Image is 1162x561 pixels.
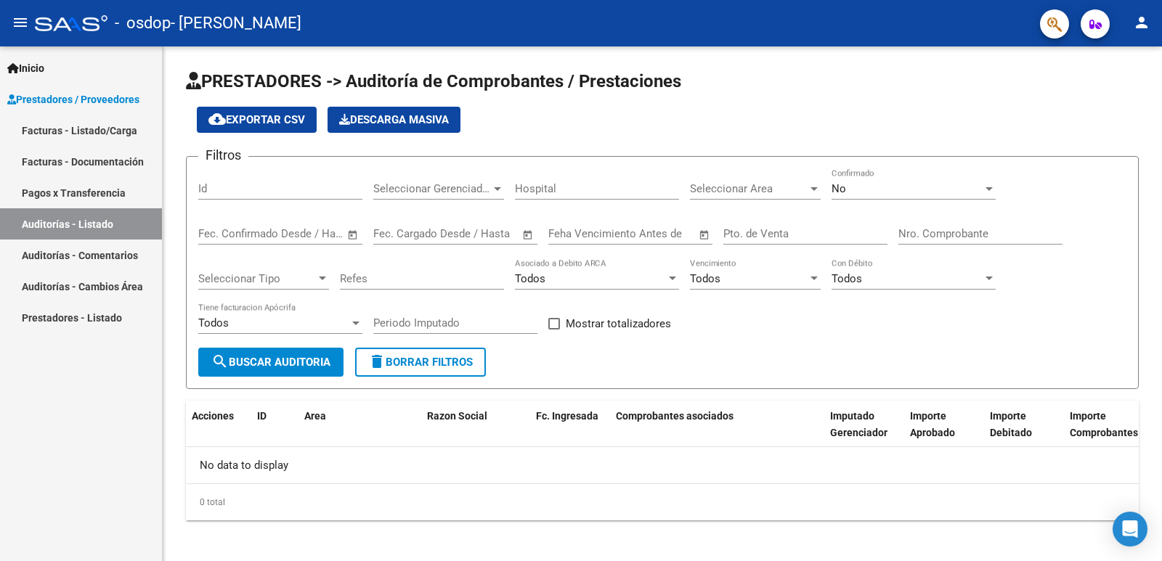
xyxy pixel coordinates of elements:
[208,113,305,126] span: Exportar CSV
[824,401,904,464] datatable-header-cell: Imputado Gerenciador
[192,410,234,422] span: Acciones
[198,348,344,377] button: Buscar Auditoria
[832,182,846,195] span: No
[1113,512,1147,546] div: Open Intercom Messenger
[690,182,808,195] span: Seleccionar Area
[339,113,449,126] span: Descarga Masiva
[427,410,487,422] span: Razon Social
[270,227,341,240] input: Fecha fin
[373,182,491,195] span: Seleccionar Gerenciador
[616,410,734,422] span: Comprobantes asociados
[298,401,400,464] datatable-header-cell: Area
[368,356,473,369] span: Borrar Filtros
[208,110,226,128] mat-icon: cloud_download
[328,107,460,133] app-download-masive: Descarga masiva de comprobantes (adjuntos)
[198,145,248,165] h3: Filtros
[536,410,598,422] span: Fc. Ingresada
[197,107,317,133] button: Exportar CSV
[910,410,955,438] span: Importe Aprobado
[328,107,460,133] button: Descarga Masiva
[515,272,545,285] span: Todos
[355,348,486,377] button: Borrar Filtros
[566,315,671,332] span: Mostrar totalizadores
[211,353,229,370] mat-icon: search
[7,91,139,107] span: Prestadores / Proveedores
[421,401,530,464] datatable-header-cell: Razon Social
[984,401,1064,464] datatable-header-cell: Importe Debitado
[1133,14,1150,31] mat-icon: person
[211,356,330,369] span: Buscar Auditoria
[186,71,681,91] span: PRESTADORES -> Auditoría de Comprobantes / Prestaciones
[12,14,29,31] mat-icon: menu
[445,227,516,240] input: Fecha fin
[257,410,267,422] span: ID
[251,401,298,464] datatable-header-cell: ID
[832,272,862,285] span: Todos
[115,7,171,39] span: - osdop
[520,226,537,243] button: Open calendar
[186,447,1139,483] div: No data to display
[198,227,257,240] input: Fecha inicio
[171,7,301,39] span: - [PERSON_NAME]
[530,401,610,464] datatable-header-cell: Fc. Ingresada
[304,410,326,422] span: Area
[186,401,251,464] datatable-header-cell: Acciones
[830,410,887,438] span: Imputado Gerenciador
[373,227,432,240] input: Fecha inicio
[610,401,824,464] datatable-header-cell: Comprobantes asociados
[690,272,720,285] span: Todos
[1070,410,1138,438] span: Importe Comprobantes
[198,316,229,329] span: Todos
[368,353,386,370] mat-icon: delete
[696,226,713,243] button: Open calendar
[345,226,362,243] button: Open calendar
[990,410,1032,438] span: Importe Debitado
[186,484,1139,520] div: 0 total
[904,401,984,464] datatable-header-cell: Importe Aprobado
[198,272,316,285] span: Seleccionar Tipo
[1064,401,1144,464] datatable-header-cell: Importe Comprobantes
[7,60,44,76] span: Inicio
